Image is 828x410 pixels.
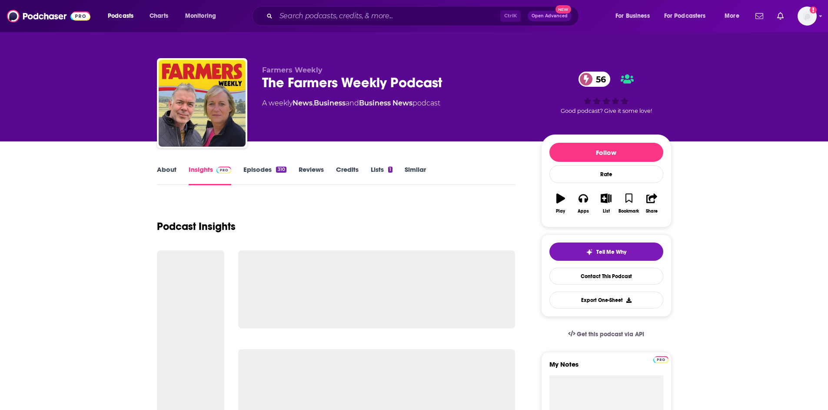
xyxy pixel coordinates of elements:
input: Search podcasts, credits, & more... [276,9,500,23]
button: open menu [658,9,718,23]
img: Podchaser Pro [653,356,668,363]
img: The Farmers Weekly Podcast [159,60,246,147]
a: Show notifications dropdown [752,9,767,23]
a: Episodes310 [243,165,286,185]
img: User Profile [798,7,817,26]
a: Lists1 [371,165,392,185]
span: and [346,99,359,107]
span: Logged in as headlandconsultancy [798,7,817,26]
img: tell me why sparkle [586,249,593,256]
span: Open Advanced [532,14,568,18]
button: Play [549,188,572,219]
a: About [157,165,176,185]
button: open menu [179,9,227,23]
button: List [595,188,617,219]
img: Podchaser Pro [216,167,232,174]
a: InsightsPodchaser Pro [189,165,232,185]
div: 56Good podcast? Give it some love! [541,66,672,120]
label: My Notes [549,360,663,375]
span: For Podcasters [664,10,706,22]
h1: Podcast Insights [157,220,236,233]
a: Charts [144,9,173,23]
button: Follow [549,143,663,162]
div: Search podcasts, credits, & more... [260,6,587,26]
button: tell me why sparkleTell Me Why [549,243,663,261]
a: 56 [579,72,610,87]
a: Similar [405,165,426,185]
button: Open AdvancedNew [528,11,572,21]
a: Get this podcast via API [561,324,652,345]
a: News [293,99,313,107]
a: Reviews [299,165,324,185]
span: New [555,5,571,13]
button: Apps [572,188,595,219]
span: Monitoring [185,10,216,22]
span: , [313,99,314,107]
a: Business [314,99,346,107]
span: Get this podcast via API [577,331,644,338]
svg: Add a profile image [810,7,817,13]
span: Podcasts [108,10,133,22]
div: Play [556,209,565,214]
span: Good podcast? Give it some love! [561,108,652,114]
div: 1 [388,167,392,173]
span: 56 [587,72,610,87]
span: Tell Me Why [596,249,626,256]
span: For Business [615,10,650,22]
img: Podchaser - Follow, Share and Rate Podcasts [7,8,90,24]
button: Export One-Sheet [549,292,663,308]
div: A weekly podcast [262,98,440,108]
button: open menu [102,9,145,23]
a: Show notifications dropdown [774,9,787,23]
a: Business News [359,99,412,107]
button: Bookmark [618,188,640,219]
a: Pro website [653,355,668,363]
span: More [725,10,739,22]
span: Farmers Weekly [262,66,323,74]
span: Ctrl K [500,10,521,22]
button: open menu [609,9,661,23]
button: open menu [718,9,750,23]
div: Rate [549,165,663,183]
div: Bookmark [619,209,639,214]
div: List [603,209,610,214]
a: Contact This Podcast [549,268,663,285]
button: Share [640,188,663,219]
div: 310 [276,167,286,173]
button: Show profile menu [798,7,817,26]
a: Credits [336,165,359,185]
div: Share [646,209,658,214]
span: Charts [150,10,168,22]
div: Apps [578,209,589,214]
